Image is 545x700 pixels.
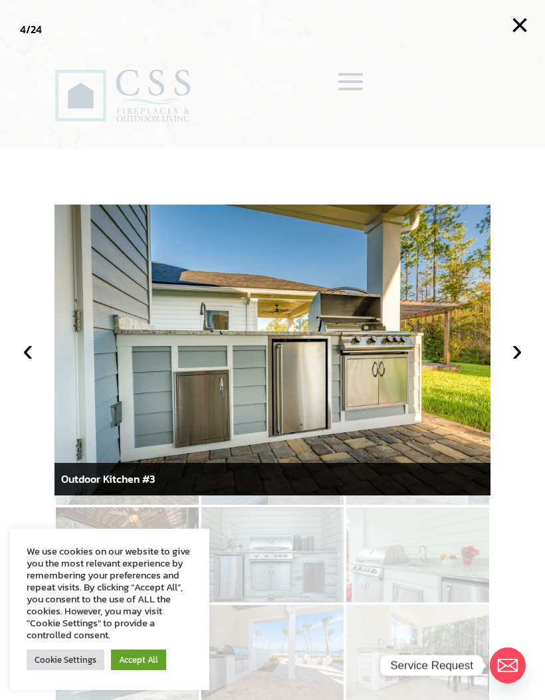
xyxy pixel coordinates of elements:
a: Email [490,648,526,683]
a: Cookie Settings [27,650,104,670]
div: Outdoor Kitchen #3 [54,463,490,495]
span: 4 [20,21,26,37]
button: › [502,335,532,365]
a: Accept All [111,650,166,670]
button: ‹ [13,335,43,365]
div: / [20,20,42,39]
button: × [505,11,534,40]
img: 5u1yCROA.jpeg [54,205,490,495]
div: We use cookies on our website to give you the most relevant experience by remembering your prefer... [27,545,193,641]
span: 24 [31,21,42,37]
